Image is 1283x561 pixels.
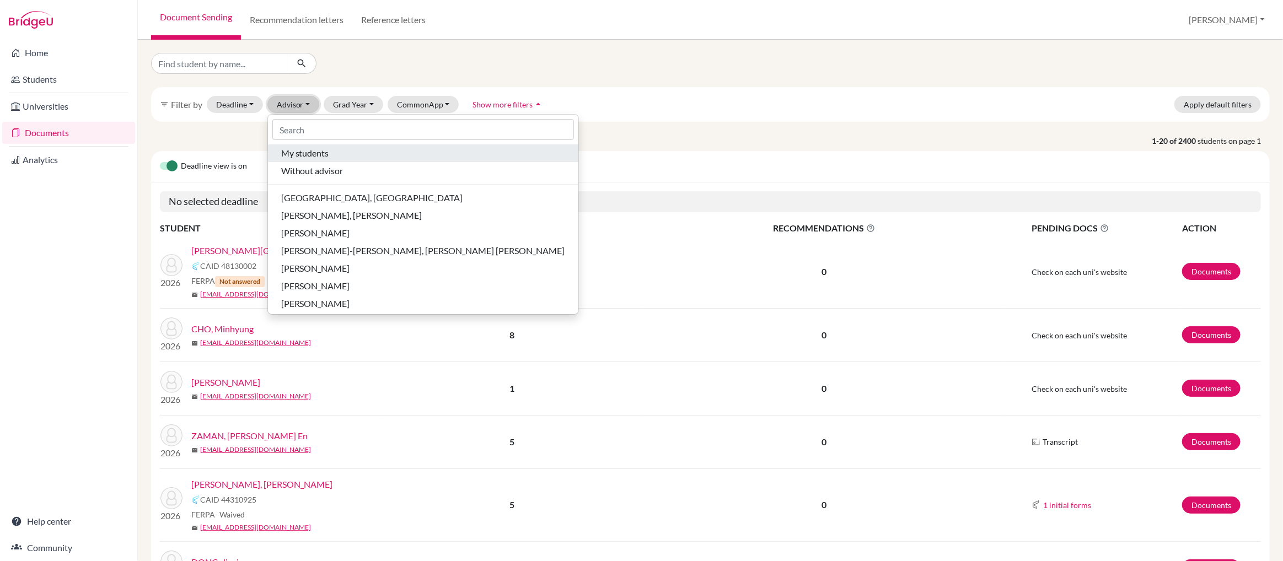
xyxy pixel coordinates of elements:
[268,277,578,295] button: [PERSON_NAME]
[171,99,202,110] span: Filter by
[272,119,574,140] input: Search
[281,147,329,160] span: My students
[191,376,260,389] a: [PERSON_NAME]
[281,262,350,275] span: [PERSON_NAME]
[644,498,1005,511] p: 0
[200,445,311,455] a: [EMAIL_ADDRESS][DOMAIN_NAME]
[191,509,245,520] span: FERPA
[281,244,565,257] span: [PERSON_NAME]-[PERSON_NAME], [PERSON_NAME] [PERSON_NAME]
[160,424,182,446] img: ZAMAN, Alexander Jie En
[268,242,578,260] button: [PERSON_NAME]-[PERSON_NAME], [PERSON_NAME] [PERSON_NAME]
[160,100,169,109] i: filter_list
[160,254,182,276] img: ZHU, Jinyang
[191,495,200,504] img: Common App logo
[1182,497,1241,514] a: Documents
[1152,135,1198,147] strong: 1-20 of 2400
[191,340,198,347] span: mail
[509,436,514,447] b: 5
[200,391,311,401] a: [EMAIL_ADDRESS][DOMAIN_NAME]
[191,429,308,443] a: ZAMAN, [PERSON_NAME] En
[215,510,245,519] span: - Waived
[268,224,578,242] button: [PERSON_NAME]
[1043,436,1078,447] span: Transcript
[267,96,320,113] button: Advisor
[160,446,182,460] p: 2026
[191,292,198,298] span: mail
[1032,384,1127,393] span: Check on each uni's website
[191,322,254,336] a: CHO, Minhyung
[509,499,514,510] b: 5
[2,122,135,144] a: Documents
[181,160,247,173] span: Deadline view is on
[1182,433,1241,450] a: Documents
[281,164,343,177] span: Without advisor
[160,191,1261,212] h5: No selected deadline
[200,522,311,532] a: [EMAIL_ADDRESS][DOMAIN_NAME]
[200,338,311,348] a: [EMAIL_ADDRESS][DOMAIN_NAME]
[268,207,578,224] button: [PERSON_NAME], [PERSON_NAME]
[281,297,350,310] span: [PERSON_NAME]
[215,276,265,287] span: Not answered
[1182,263,1241,280] a: Documents
[151,53,288,74] input: Find student by name...
[207,96,263,113] button: Deadline
[191,525,198,531] span: mail
[281,279,350,293] span: [PERSON_NAME]
[463,96,553,113] button: Show more filtersarrow_drop_up
[191,244,350,257] a: [PERSON_NAME][GEOGRAPHIC_DATA]
[533,99,544,110] i: arrow_drop_up
[268,260,578,277] button: [PERSON_NAME]
[2,537,135,559] a: Community
[160,393,182,406] p: 2026
[268,144,578,162] button: My students
[1032,500,1040,509] img: Common App logo
[1184,9,1270,30] button: [PERSON_NAME]
[2,149,135,171] a: Analytics
[2,42,135,64] a: Home
[324,96,383,113] button: Grad Year
[2,68,135,90] a: Students
[1032,331,1127,340] span: Check on each uni's website
[160,509,182,522] p: 2026
[2,510,135,532] a: Help center
[160,487,182,509] img: BANSAL, Ashish Davender
[1032,438,1040,446] img: Parchments logo
[1043,499,1092,511] button: 1 initial forms
[191,478,332,491] a: [PERSON_NAME], [PERSON_NAME]
[644,328,1005,342] p: 0
[268,295,578,312] button: [PERSON_NAME]
[509,383,514,393] b: 1
[1182,221,1261,235] th: ACTION
[268,189,578,207] button: [GEOGRAPHIC_DATA], [GEOGRAPHIC_DATA]
[160,317,182,339] img: CHO, Minhyung
[200,494,256,505] span: CAID 44310925
[191,275,265,287] span: FERPA
[1198,135,1270,147] span: students on page 1
[281,209,422,222] span: [PERSON_NAME], [PERSON_NAME]
[1032,267,1127,277] span: Check on each uni's website
[281,226,350,240] span: [PERSON_NAME]
[281,191,463,204] span: [GEOGRAPHIC_DATA], [GEOGRAPHIC_DATA]
[509,330,514,340] b: 8
[1174,96,1261,113] button: Apply default filters
[2,95,135,117] a: Universities
[200,289,311,299] a: [EMAIL_ADDRESS][DOMAIN_NAME]
[644,435,1005,449] p: 0
[160,371,182,393] img: Hochet, Robin
[1182,380,1241,397] a: Documents
[644,382,1005,395] p: 0
[1032,222,1181,235] span: PENDING DOCS
[388,96,459,113] button: CommonApp
[644,265,1005,278] p: 0
[160,339,182,353] p: 2026
[160,221,380,235] th: STUDENT
[191,262,200,271] img: Common App logo
[1182,326,1241,343] a: Documents
[160,276,182,289] p: 2026
[644,222,1005,235] span: RECOMMENDATIONS
[200,260,256,272] span: CAID 48130002
[191,393,198,400] span: mail
[191,447,198,454] span: mail
[473,100,533,109] span: Show more filters
[9,11,53,29] img: Bridge-U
